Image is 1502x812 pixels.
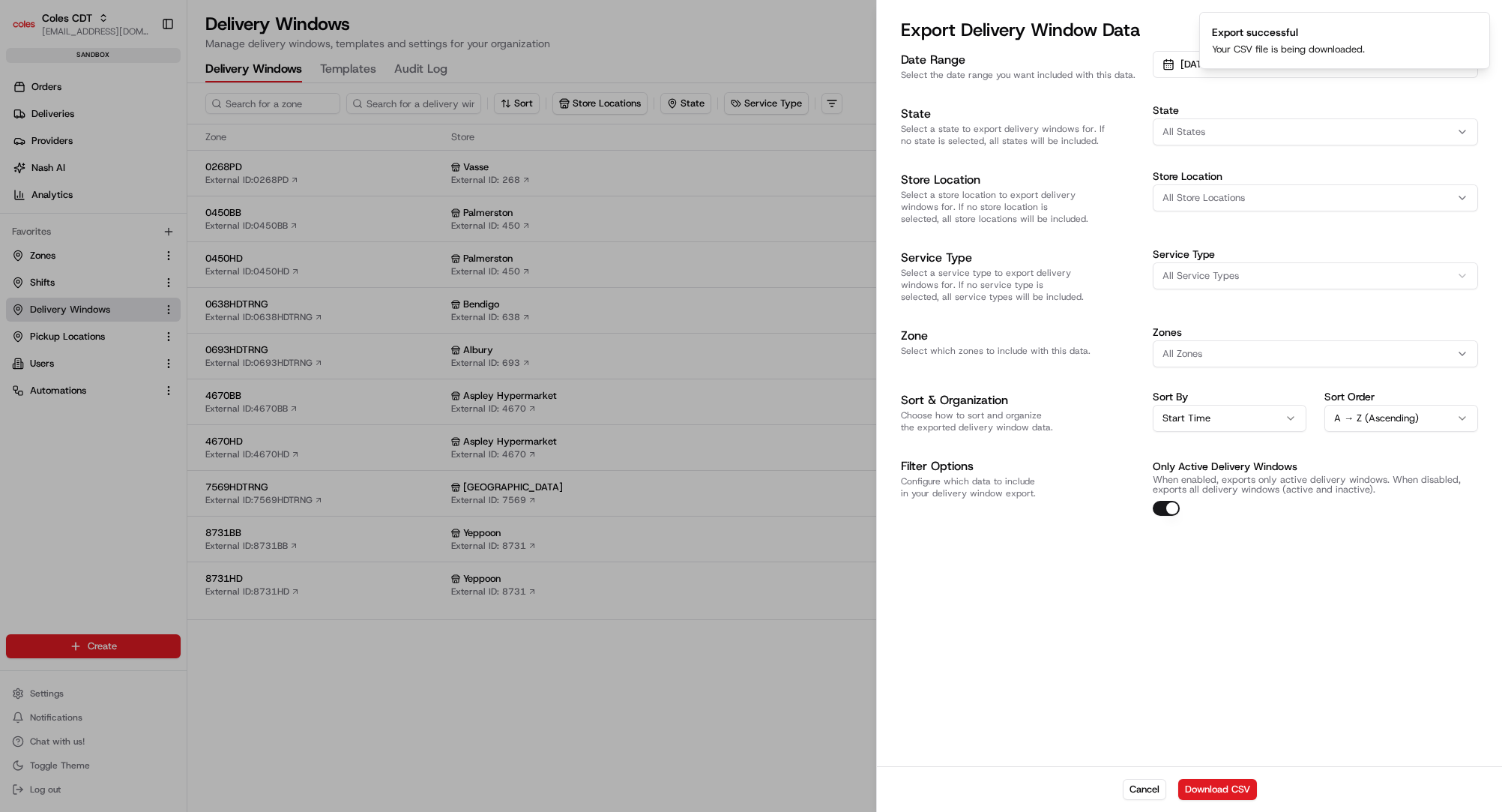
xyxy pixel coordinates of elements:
label: Sort Order [1324,391,1478,402]
p: Select which zones to include with this data. [901,345,1141,357]
span: All Store Locations [1162,191,1245,205]
label: Only Active Delivery Windows [1153,460,1297,473]
img: Nash [15,15,45,45]
p: Select a store location to export delivery windows for. If no store location is selected, all sto... [901,189,1141,225]
p: When enabled, exports only active delivery windows. When disabled, exports all delivery windows (... [1153,475,1478,495]
h3: State [901,105,1141,123]
p: Select a state to export delivery windows for. If no state is selected, all states will be included. [901,123,1141,147]
label: Zones [1153,327,1478,337]
button: Cancel [1123,779,1166,800]
button: [DATE] 00:00 - [DATE] 23:59 [1153,51,1478,78]
span: API Documentation [142,217,241,232]
div: 💻 [127,219,139,231]
a: Powered byPylon [106,253,181,265]
span: Knowledge Base [30,217,115,232]
button: All Store Locations [1153,184,1478,211]
h3: Zone [901,327,1141,345]
span: All Zones [1162,347,1202,361]
p: Choose how to sort and organize the exported delivery window data. [901,409,1141,433]
h3: Sort & Organization [901,391,1141,409]
h3: Filter Options [901,457,1141,475]
span: [DATE] 00:00 - [DATE] 23:59 [1180,58,1311,71]
p: Configure which data to include in your delivery window export. [901,475,1141,499]
button: All Zones [1153,340,1478,367]
p: Select a service type to export delivery windows for. If no service type is selected, all service... [901,267,1141,303]
h3: Date Range [901,51,1141,69]
a: 💻API Documentation [121,211,247,238]
div: Your CSV file is being downloaded. [1212,43,1365,56]
label: Store Location [1153,171,1478,181]
div: Start new chat [51,143,246,158]
h2: Export Delivery Window Data [901,18,1478,42]
input: Clear [39,97,247,112]
a: 📗Knowledge Base [9,211,121,238]
h3: Store Location [901,171,1141,189]
label: State [1153,105,1478,115]
div: 📗 [15,219,27,231]
div: Export successful [1212,25,1365,40]
button: Start new chat [255,148,273,166]
div: We're available if you need us! [51,158,190,170]
h3: Service Type [901,249,1141,267]
span: All States [1162,125,1205,139]
span: Pylon [149,254,181,265]
p: Select the date range you want included with this data. [901,69,1141,81]
button: Download CSV [1178,779,1257,800]
label: Service Type [1153,249,1478,259]
label: Sort By [1153,391,1306,402]
p: Welcome 👋 [15,60,273,84]
img: 1736555255976-a54dd68f-1ca7-489b-9aae-adbdc363a1c4 [15,143,42,170]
